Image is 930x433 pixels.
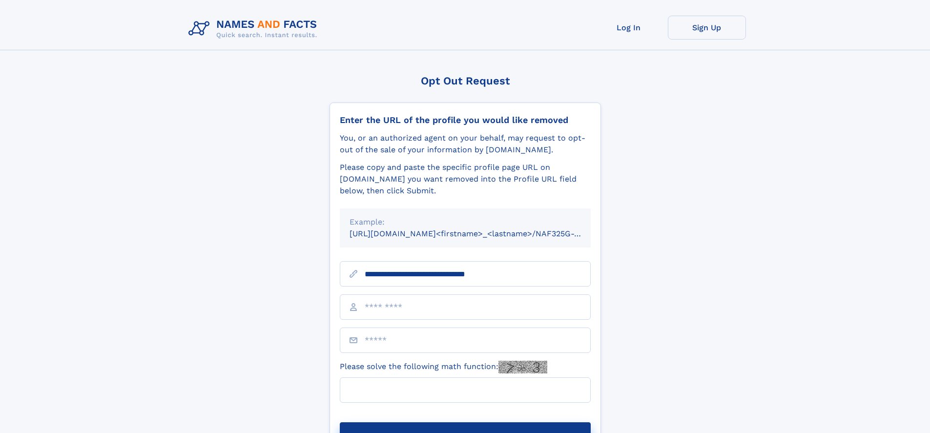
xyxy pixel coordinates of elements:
div: You, or an authorized agent on your behalf, may request to opt-out of the sale of your informatio... [340,132,591,156]
small: [URL][DOMAIN_NAME]<firstname>_<lastname>/NAF325G-xxxxxxxx [350,229,609,238]
a: Sign Up [668,16,746,40]
img: Logo Names and Facts [185,16,325,42]
a: Log In [590,16,668,40]
div: Please copy and paste the specific profile page URL on [DOMAIN_NAME] you want removed into the Pr... [340,162,591,197]
label: Please solve the following math function: [340,361,547,373]
div: Enter the URL of the profile you would like removed [340,115,591,125]
div: Example: [350,216,581,228]
div: Opt Out Request [330,75,601,87]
